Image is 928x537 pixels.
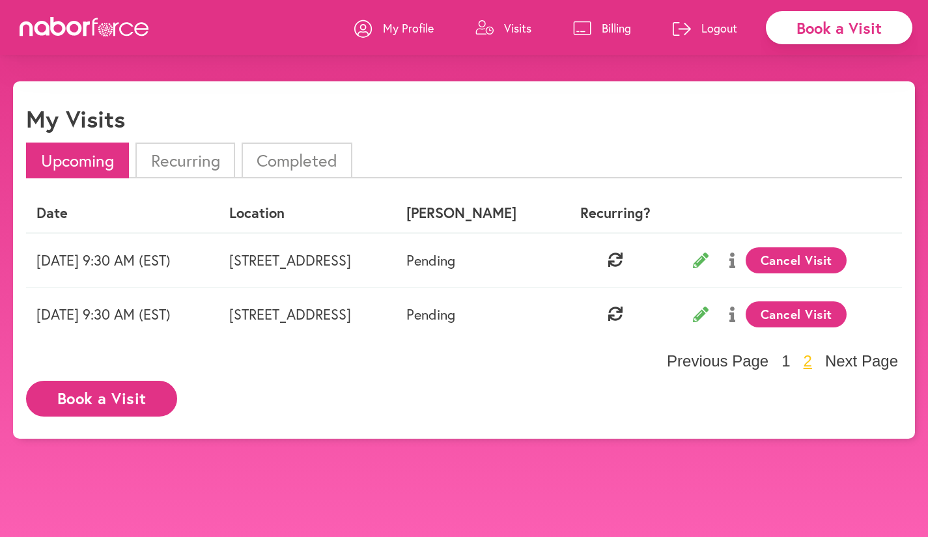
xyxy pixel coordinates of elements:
p: My Profile [383,20,434,36]
button: Next Page [821,351,902,371]
button: Book a Visit [26,381,177,417]
a: My Profile [354,8,434,48]
p: Visits [504,20,531,36]
td: [DATE] 9:30 AM (EST) [26,287,219,341]
button: Cancel Visit [746,247,847,273]
td: Pending [396,233,559,288]
button: 1 [778,351,794,371]
td: Pending [396,287,559,341]
a: Logout [673,8,737,48]
div: Book a Visit [766,11,912,44]
a: Book a Visit [26,391,177,403]
td: [STREET_ADDRESS] [219,287,396,341]
button: 2 [800,351,816,371]
th: Recurring? [559,194,672,232]
button: Cancel Visit [746,301,847,327]
p: Billing [602,20,631,36]
a: Visits [475,8,531,48]
button: Previous Page [663,351,772,371]
td: [DATE] 9:30 AM (EST) [26,233,219,288]
th: Location [219,194,396,232]
a: Billing [573,8,631,48]
li: Upcoming [26,143,129,178]
li: Recurring [135,143,234,178]
th: [PERSON_NAME] [396,194,559,232]
th: Date [26,194,219,232]
li: Completed [242,143,352,178]
td: [STREET_ADDRESS] [219,233,396,288]
h1: My Visits [26,105,125,133]
p: Logout [701,20,737,36]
